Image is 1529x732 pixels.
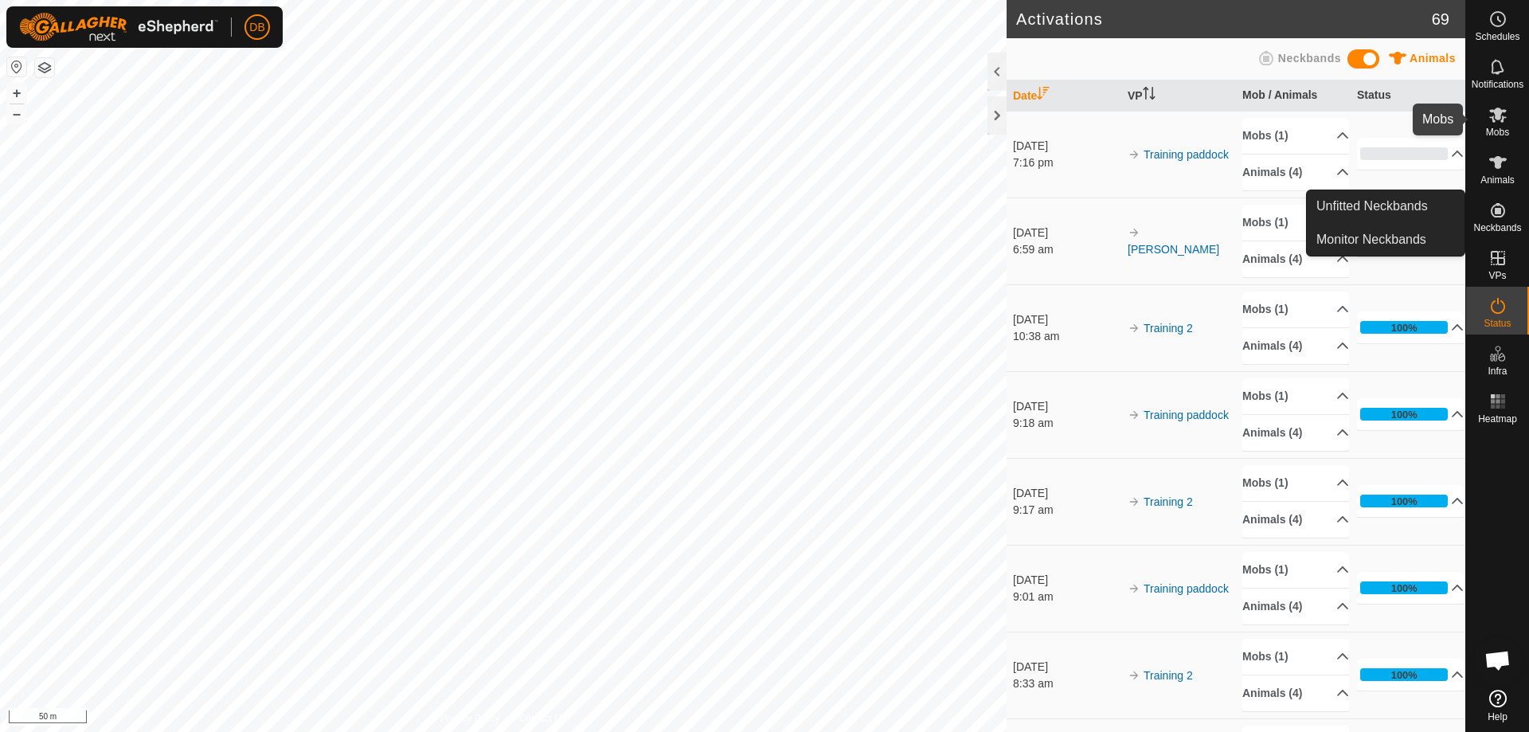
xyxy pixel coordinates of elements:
p-accordion-header: Mobs (1) [1242,552,1349,588]
span: Heatmap [1478,414,1517,424]
div: 0% [1360,147,1448,160]
img: arrow [1128,226,1140,239]
p-accordion-header: Animals (4) [1242,502,1349,538]
a: Help [1466,683,1529,728]
a: Training paddock [1144,409,1229,421]
a: Training 2 [1144,322,1193,335]
div: [DATE] [1013,311,1120,328]
p-accordion-header: 100% [1357,659,1464,691]
span: VPs [1488,271,1506,280]
div: [DATE] [1013,398,1120,415]
p-sorticon: Activate to sort [1037,89,1050,102]
div: 6:59 am [1013,241,1120,258]
a: Unfitted Neckbands [1307,190,1464,222]
th: VP [1121,80,1236,112]
a: Training 2 [1144,669,1193,682]
span: 69 [1432,7,1449,31]
span: Infra [1488,366,1507,376]
p-accordion-header: Animals (4) [1242,675,1349,711]
button: Map Layers [35,58,54,77]
div: Open chat [1474,636,1522,684]
p-accordion-header: 0% [1357,138,1464,170]
img: arrow [1128,495,1140,508]
div: [DATE] [1013,225,1120,241]
div: 7:16 pm [1013,155,1120,171]
p-accordion-header: Animals (4) [1242,241,1349,277]
p-accordion-header: Animals (4) [1242,155,1349,190]
img: arrow [1128,322,1140,335]
span: Neckbands [1473,223,1521,233]
p-accordion-header: Mobs (1) [1242,465,1349,501]
span: Notifications [1472,80,1523,89]
a: [PERSON_NAME] [1128,243,1219,256]
div: 100% [1391,407,1418,422]
div: 100% [1391,667,1418,683]
button: – [7,104,26,123]
span: Unfitted Neckbands [1316,197,1428,216]
span: Animals [1480,175,1515,185]
div: 9:17 am [1013,502,1120,519]
p-accordion-header: 100% [1357,572,1464,604]
div: 100% [1360,495,1448,507]
p-accordion-header: Mobs (1) [1242,378,1349,414]
span: Status [1484,319,1511,328]
p-accordion-header: Mobs (1) [1242,118,1349,154]
a: Training 2 [1144,495,1193,508]
th: Status [1351,80,1465,112]
span: Schedules [1475,32,1519,41]
p-sorticon: Activate to sort [1143,89,1156,102]
div: 100% [1391,581,1418,596]
span: Neckbands [1278,52,1341,65]
p-accordion-header: 100% [1357,398,1464,430]
div: 100% [1360,408,1448,421]
button: Reset Map [7,57,26,76]
div: 8:33 am [1013,675,1120,692]
p-accordion-header: Animals (4) [1242,589,1349,624]
div: [DATE] [1013,138,1120,155]
div: 100% [1391,494,1418,509]
h2: Activations [1016,10,1432,29]
span: Monitor Neckbands [1316,230,1426,249]
span: Mobs [1486,127,1509,137]
span: DB [249,19,264,36]
span: Help [1488,712,1507,722]
img: arrow [1128,409,1140,421]
img: arrow [1128,669,1140,682]
a: Training paddock [1144,582,1229,595]
div: [DATE] [1013,659,1120,675]
div: 100% [1391,320,1418,335]
p-accordion-header: Mobs (1) [1242,205,1349,241]
span: Animals [1410,52,1456,65]
div: 10:38 am [1013,328,1120,345]
div: [DATE] [1013,572,1120,589]
p-accordion-header: 100% [1357,311,1464,343]
p-accordion-header: Mobs (1) [1242,639,1349,675]
a: Monitor Neckbands [1307,224,1464,256]
div: 100% [1360,321,1448,334]
img: Gallagher Logo [19,13,218,41]
img: arrow [1128,582,1140,595]
th: Mob / Animals [1236,80,1351,112]
div: [DATE] [1013,485,1120,502]
div: 100% [1360,668,1448,681]
th: Date [1007,80,1121,112]
img: arrow [1128,148,1140,161]
p-accordion-header: Animals (4) [1242,328,1349,364]
p-accordion-header: Mobs (1) [1242,292,1349,327]
div: 100% [1360,581,1448,594]
a: Training paddock [1144,148,1229,161]
div: 9:01 am [1013,589,1120,605]
a: Privacy Policy [440,711,500,726]
a: Contact Us [519,711,566,726]
button: + [7,84,26,103]
p-accordion-header: Animals (4) [1242,415,1349,451]
div: 9:18 am [1013,415,1120,432]
p-accordion-header: 100% [1357,485,1464,517]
